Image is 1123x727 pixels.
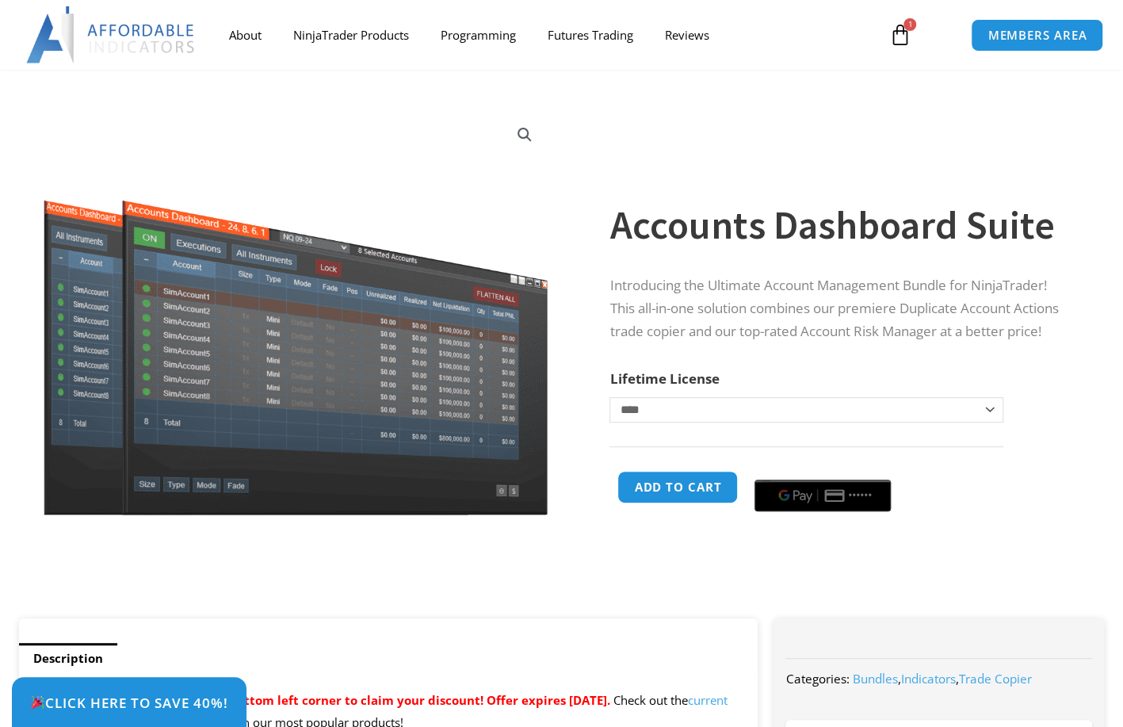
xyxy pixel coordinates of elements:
[649,17,725,53] a: Reviews
[19,643,117,674] a: Description
[751,469,894,470] iframe: Secure payment input frame
[609,197,1072,253] h1: Accounts Dashboard Suite
[532,17,649,53] a: Futures Trading
[213,17,876,53] nav: Menu
[277,17,425,53] a: NinjaTrader Products
[900,671,955,687] a: Indicators
[903,18,916,31] span: 1
[785,671,849,687] span: Categories:
[865,12,934,58] a: 1
[617,471,738,503] button: Add to cart
[26,6,197,63] img: LogoAI | Affordable Indicators – NinjaTrader
[754,480,891,511] button: Buy with GPay
[30,695,228,709] span: Click Here to save 40%!
[987,29,1087,41] span: MEMBERS AREA
[958,671,1031,687] a: Trade Copier
[609,369,719,388] label: Lifetime License
[849,490,873,501] text: ••••••
[510,121,539,149] a: View full-screen image gallery
[425,17,532,53] a: Programming
[971,19,1103,52] a: MEMBERS AREA
[609,274,1072,343] p: Introducing the Ultimate Account Management Bundle for NinjaTrader! This all-in-one solution comb...
[31,695,44,709] img: 🎉
[12,677,246,727] a: 🎉Click Here to save 40%!
[852,671,1031,687] span: , ,
[41,109,551,515] img: Screenshot 2024-08-26 155710eeeee | Affordable Indicators – NinjaTrader
[852,671,897,687] a: Bundles
[213,17,277,53] a: About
